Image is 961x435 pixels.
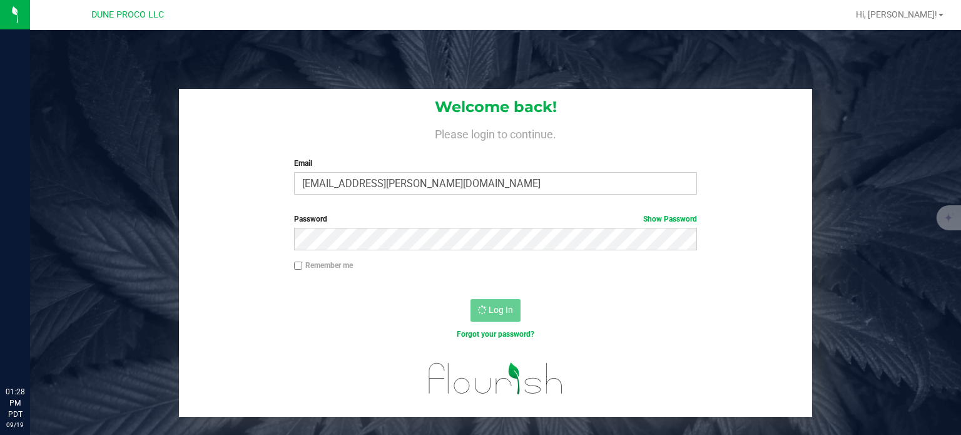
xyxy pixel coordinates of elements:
span: Log In [489,305,513,315]
label: Email [294,158,698,169]
span: Password [294,215,327,223]
h1: Welcome back! [179,99,812,115]
img: flourish_logo.svg [417,353,575,404]
h4: Please login to continue. [179,125,812,140]
a: Forgot your password? [457,330,534,339]
a: Show Password [643,215,697,223]
span: Hi, [PERSON_NAME]! [856,9,937,19]
p: 01:28 PM PDT [6,386,24,420]
button: Log In [470,299,521,322]
input: Remember me [294,262,303,270]
p: 09/19 [6,420,24,429]
span: DUNE PROCO LLC [91,9,164,20]
label: Remember me [294,260,353,271]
